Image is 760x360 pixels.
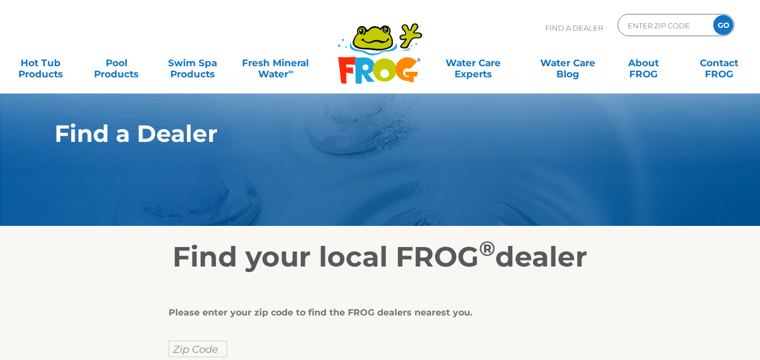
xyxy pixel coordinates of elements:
[38,240,722,274] h2: Find your local FROG dealer
[55,120,654,147] h1: Find a Dealer
[169,307,583,318] div: Please enter your zip code to find the FROG dealers nearest you.
[288,67,293,76] sup: ∞
[479,236,495,261] sup: ®
[425,52,521,74] a: Water CareExperts
[614,52,673,74] a: AboutFROG
[239,52,313,74] a: Fresh MineralWater∞
[87,52,146,74] a: PoolProducts
[713,15,733,35] input: GO
[545,14,603,42] p: Find A Dealer
[690,52,749,74] a: ContactFROG
[538,52,597,74] a: Water CareBlog
[11,52,70,74] a: Hot TubProducts
[163,52,222,74] a: Swim SpaProducts
[626,17,702,33] input: Zip Code Form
